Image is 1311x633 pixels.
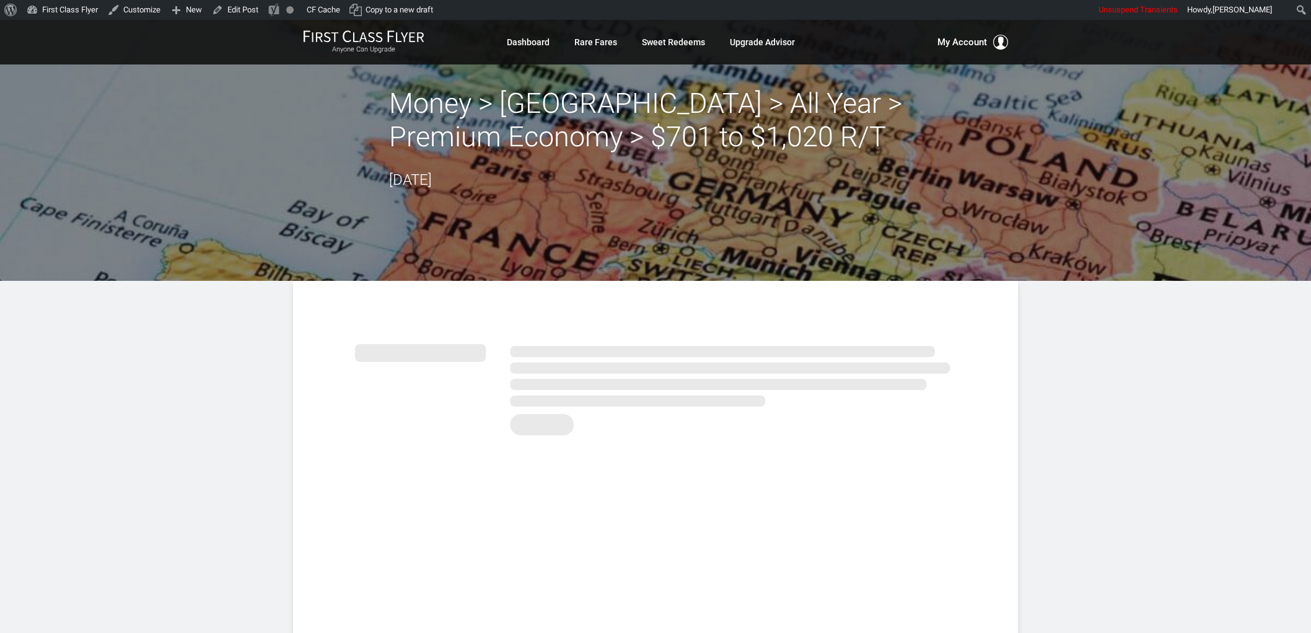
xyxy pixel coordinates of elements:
[574,31,617,53] a: Rare Fares
[303,30,424,43] img: First Class Flyer
[937,35,987,50] span: My Account
[303,30,424,55] a: First Class FlyerAnyone Can Upgrade
[303,45,424,54] small: Anyone Can Upgrade
[507,31,550,53] a: Dashboard
[1098,5,1178,14] span: Unsuspend Transients
[355,330,956,443] img: summary.svg
[1212,5,1272,14] span: [PERSON_NAME]
[389,171,432,188] time: [DATE]
[389,87,922,154] h2: Money > [GEOGRAPHIC_DATA] > All Year > Premium Economy > $701 to $1,020 R/T
[937,35,1008,50] button: My Account
[642,31,705,53] a: Sweet Redeems
[730,31,795,53] a: Upgrade Advisor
